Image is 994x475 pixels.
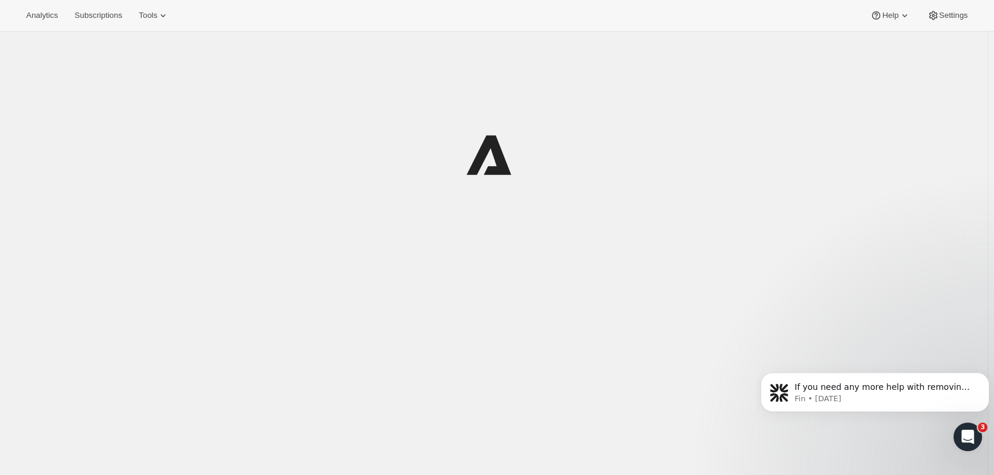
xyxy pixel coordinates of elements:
[939,11,968,20] span: Settings
[978,423,987,432] span: 3
[756,348,994,443] iframe: Intercom notifications message
[954,423,982,451] iframe: Intercom live chat
[74,11,122,20] span: Subscriptions
[139,11,157,20] span: Tools
[882,11,898,20] span: Help
[132,7,176,24] button: Tools
[863,7,917,24] button: Help
[26,11,58,20] span: Analytics
[920,7,975,24] button: Settings
[67,7,129,24] button: Subscriptions
[19,7,65,24] button: Analytics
